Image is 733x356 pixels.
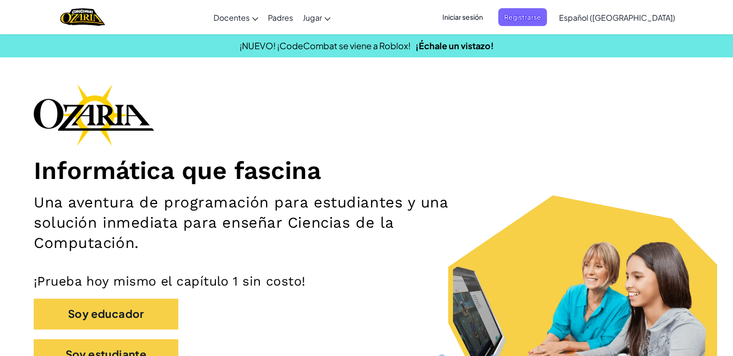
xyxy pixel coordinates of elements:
span: Jugar [303,13,322,23]
span: Español ([GEOGRAPHIC_DATA]) [559,13,675,23]
button: Soy educador [34,299,178,329]
img: Home [60,7,105,27]
span: ¡NUEVO! ¡CodeCombat se viene a Roblox! [240,40,411,51]
a: Padres [263,4,298,30]
a: Docentes [209,4,263,30]
button: Iniciar sesión [437,8,489,26]
a: ¡Échale un vistazo! [415,40,494,51]
h1: Informática que fascina [34,155,699,185]
img: Ozaria branding logo [34,84,154,146]
p: ¡Prueba hoy mismo el capítulo 1 sin costo! [34,273,699,289]
a: Ozaria by CodeCombat logo [60,7,105,27]
span: Docentes [213,13,250,23]
button: Registrarse [498,8,547,26]
a: Jugar [298,4,335,30]
a: Español ([GEOGRAPHIC_DATA]) [554,4,680,30]
h2: Una aventura de programación para estudiantes y una solución inmediata para enseñar Ciencias de l... [34,192,480,254]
